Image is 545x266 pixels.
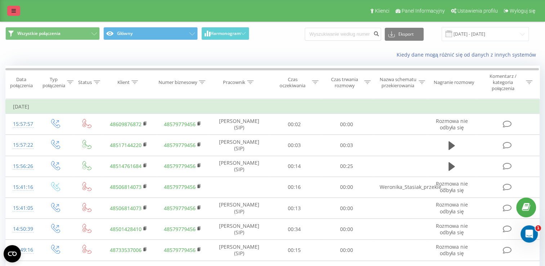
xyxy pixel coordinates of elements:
[210,198,268,219] td: [PERSON_NAME] (SIP)
[210,219,268,240] td: [PERSON_NAME] (SIP)
[117,79,130,85] div: Klient
[268,114,321,135] td: 00:02
[320,177,372,198] td: 00:00
[435,180,468,194] span: Rozmowa nie odbyła się
[164,163,196,169] a: 48579779456
[379,76,417,89] div: Nazwa schematu przekierowania
[435,201,468,214] span: Rozmowa nie odbyła się
[402,8,445,14] span: Panel Informacyjny
[320,240,372,261] td: 00:00
[320,156,372,177] td: 00:25
[6,99,540,114] td: [DATE]
[210,156,268,177] td: [PERSON_NAME] (SIP)
[164,247,196,253] a: 48579779456
[268,156,321,177] td: 00:14
[43,76,65,89] div: Typ połączenia
[435,243,468,257] span: Rozmowa nie odbyła się
[6,76,37,89] div: Data połączenia
[13,159,32,173] div: 15:56:26
[110,142,142,148] a: 48517144220
[510,8,535,14] span: Wyloguj się
[521,225,538,243] iframe: Intercom live chat
[103,27,198,40] button: Główny
[268,240,321,261] td: 00:15
[268,135,321,156] td: 00:03
[268,198,321,219] td: 00:13
[164,205,196,212] a: 48579779456
[17,31,61,36] span: Wszystkie połączenia
[4,245,21,262] button: Open CMP widget
[385,28,424,41] button: Eksport
[210,114,268,135] td: [PERSON_NAME] (SIP)
[13,222,32,236] div: 14:50:39
[435,118,468,131] span: Rozmowa nie odbyła się
[13,138,32,152] div: 15:57:22
[13,117,32,131] div: 15:57:57
[535,225,541,231] span: 1
[320,135,372,156] td: 00:03
[320,198,372,219] td: 00:00
[268,177,321,198] td: 00:16
[268,219,321,240] td: 00:34
[164,226,196,232] a: 48579779456
[275,76,311,89] div: Czas oczekiwania
[110,163,142,169] a: 48514761684
[482,73,524,92] div: Komentarz / kategoria połączenia
[110,226,142,232] a: 48501428410
[457,8,498,14] span: Ustawienia profilu
[13,243,32,257] div: 14:49:16
[5,27,100,40] button: Wszystkie połączenia
[396,51,540,58] a: Kiedy dane mogą różnić się od danych z innych systemów
[13,201,32,215] div: 15:41:05
[110,205,142,212] a: 48506814073
[110,183,142,190] a: 48506814073
[210,240,268,261] td: [PERSON_NAME] (SIP)
[164,142,196,148] a: 48579779456
[375,8,389,14] span: Klienci
[201,27,249,40] button: Harmonogram
[110,121,142,128] a: 48609876872
[320,114,372,135] td: 00:00
[435,222,468,236] span: Rozmowa nie odbyła się
[78,79,92,85] div: Status
[380,183,446,190] span: Weronika_Stasiak_przekie...
[164,121,196,128] a: 48579779456
[210,135,268,156] td: [PERSON_NAME] (SIP)
[305,28,381,41] input: Wyszukiwanie według numeru
[327,76,362,89] div: Czas trwania rozmowy
[13,180,32,194] div: 15:41:16
[434,79,474,85] div: Nagranie rozmowy
[110,247,142,253] a: 48733537006
[223,79,245,85] div: Pracownik
[158,79,197,85] div: Numer biznesowy
[320,219,372,240] td: 00:00
[164,183,196,190] a: 48579779456
[210,31,241,36] span: Harmonogram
